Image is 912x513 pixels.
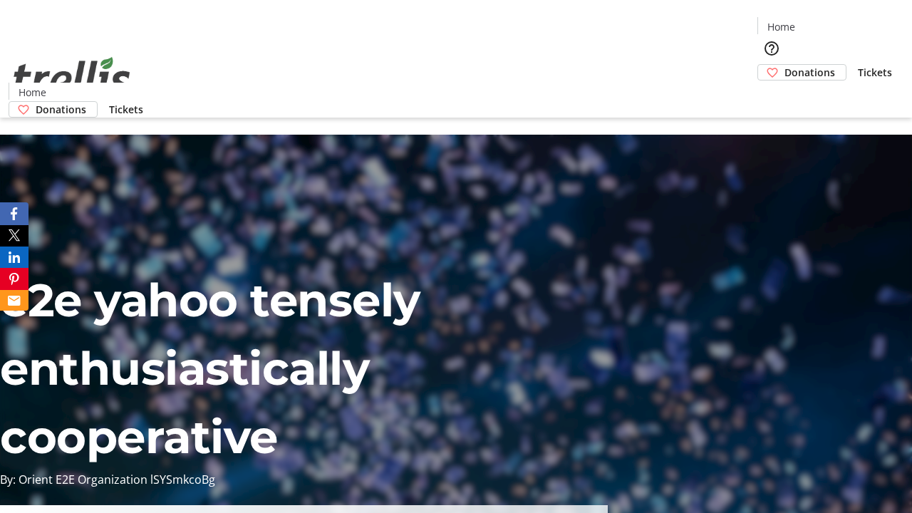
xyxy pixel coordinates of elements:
[767,19,795,34] span: Home
[9,85,55,100] a: Home
[98,102,155,117] a: Tickets
[784,65,835,80] span: Donations
[109,102,143,117] span: Tickets
[9,101,98,118] a: Donations
[19,85,46,100] span: Home
[9,41,135,113] img: Orient E2E Organization lSYSmkcoBg's Logo
[36,102,86,117] span: Donations
[757,34,786,63] button: Help
[846,65,903,80] a: Tickets
[757,81,786,109] button: Cart
[858,65,892,80] span: Tickets
[757,64,846,81] a: Donations
[758,19,804,34] a: Home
